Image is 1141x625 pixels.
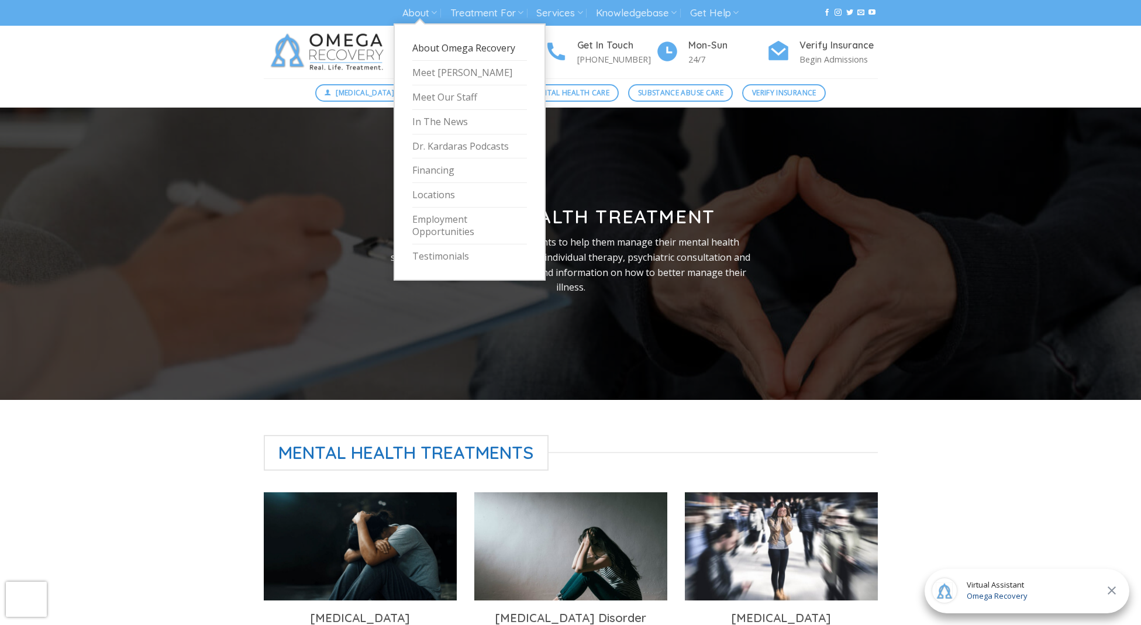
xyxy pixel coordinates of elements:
img: treatment for PTSD [264,492,457,600]
a: Financing [412,158,527,183]
a: Dr. Kardaras Podcasts [412,134,527,159]
span: [MEDICAL_DATA] [336,87,394,98]
a: Verify Insurance [742,84,826,102]
span: Substance Abuse Care [638,87,723,98]
h4: Verify Insurance [799,38,878,53]
a: Meet [PERSON_NAME] [412,61,527,85]
a: Follow on Instagram [835,9,842,17]
a: Knowledgebase [596,2,677,24]
a: [MEDICAL_DATA] [315,84,404,102]
a: Treatment For [450,2,523,24]
a: Verify Insurance Begin Admissions [767,38,878,67]
img: Omega Recovery [264,26,395,78]
p: Omega Recovery works with clients to help them manage their mental health symptoms by providing g... [381,235,760,295]
a: About Omega Recovery [412,36,527,61]
p: 24/7 [688,53,767,66]
p: [PHONE_NUMBER] [577,53,656,66]
a: Get Help [690,2,739,24]
a: Send us an email [857,9,864,17]
span: Verify Insurance [752,87,816,98]
strong: Mental Health Treatment [426,205,715,228]
a: Get In Touch [PHONE_NUMBER] [544,38,656,67]
a: About [402,2,437,24]
h4: Get In Touch [577,38,656,53]
a: Substance Abuse Care [628,84,733,102]
a: Follow on Twitter [846,9,853,17]
a: Mental Health Care [522,84,619,102]
a: Meet Our Staff [412,85,527,110]
a: Follow on YouTube [868,9,875,17]
span: Mental Health Care [532,87,609,98]
a: In The News [412,110,527,134]
a: Locations [412,183,527,208]
span: Mental Health Treatments [264,435,549,471]
a: Testimonials [412,244,527,268]
p: Begin Admissions [799,53,878,66]
h4: Mon-Sun [688,38,767,53]
a: Services [536,2,582,24]
a: Employment Opportunities [412,208,527,244]
a: Follow on Facebook [823,9,830,17]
